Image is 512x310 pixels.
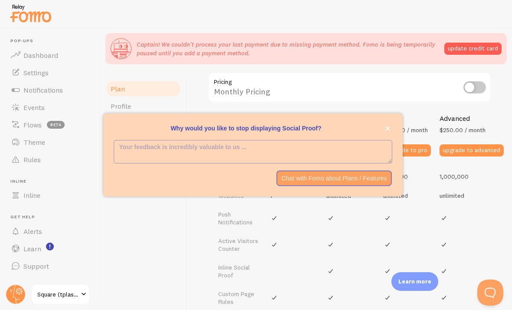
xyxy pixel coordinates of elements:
[114,124,392,133] p: Why would you like to stop displaying Social Proof?
[276,170,392,186] button: Chat with Fomo about Plans / Features
[282,174,387,183] p: Chat with Fomo about Plans / Features
[391,272,438,291] div: Learn more
[477,280,503,306] iframe: Help Scout Beacon - Open
[398,277,431,286] p: Learn more
[383,124,392,133] button: close,
[114,140,392,163] textarea: <p>Why would you like to stop displaying Social Proof? </p>
[103,113,403,196] div: Why would you like to stop displaying Social Proof?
